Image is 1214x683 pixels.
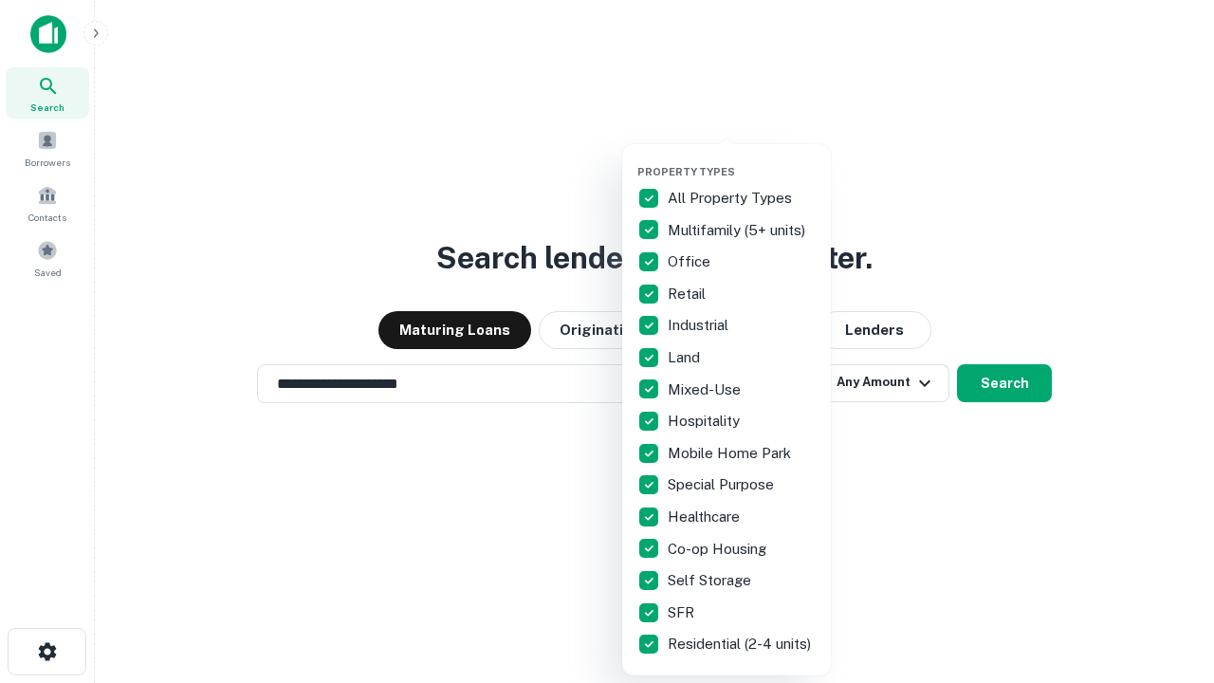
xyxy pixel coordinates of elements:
p: Retail [668,283,709,305]
p: Land [668,346,704,369]
span: Property Types [637,166,735,177]
p: Mobile Home Park [668,442,795,465]
p: Special Purpose [668,473,778,496]
p: All Property Types [668,187,796,210]
p: Office [668,250,714,273]
iframe: Chat Widget [1119,531,1214,622]
p: SFR [668,601,698,624]
p: Healthcare [668,506,744,528]
p: Hospitality [668,410,744,433]
p: Industrial [668,314,732,337]
p: Residential (2-4 units) [668,633,815,655]
p: Self Storage [668,569,755,592]
p: Multifamily (5+ units) [668,219,809,242]
p: Co-op Housing [668,538,770,561]
p: Mixed-Use [668,378,745,401]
